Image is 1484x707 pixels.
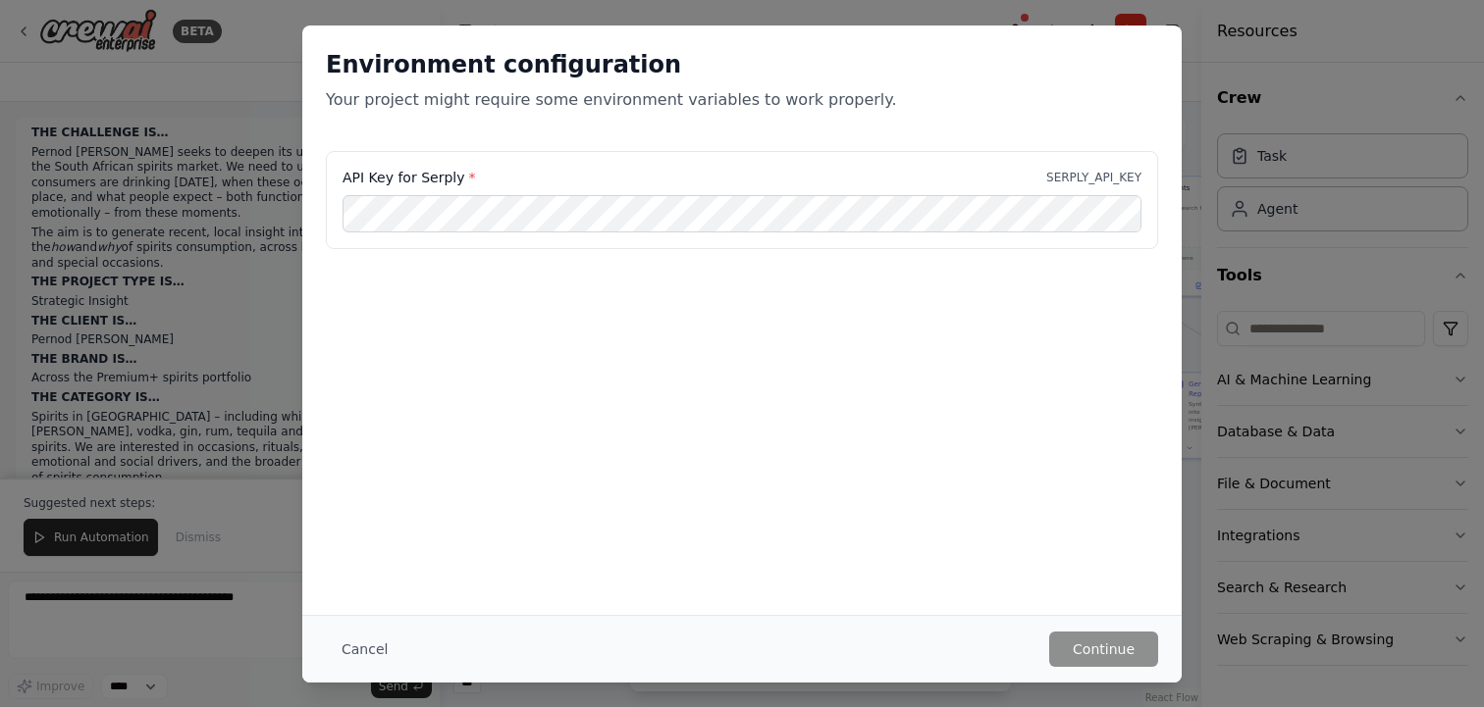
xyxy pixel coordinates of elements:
p: Your project might require some environment variables to work properly. [326,88,1158,112]
button: Cancel [326,631,403,667]
h2: Environment configuration [326,49,1158,80]
label: API Key for Serply [343,168,475,187]
button: Continue [1049,631,1158,667]
p: SERPLY_API_KEY [1046,170,1141,185]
